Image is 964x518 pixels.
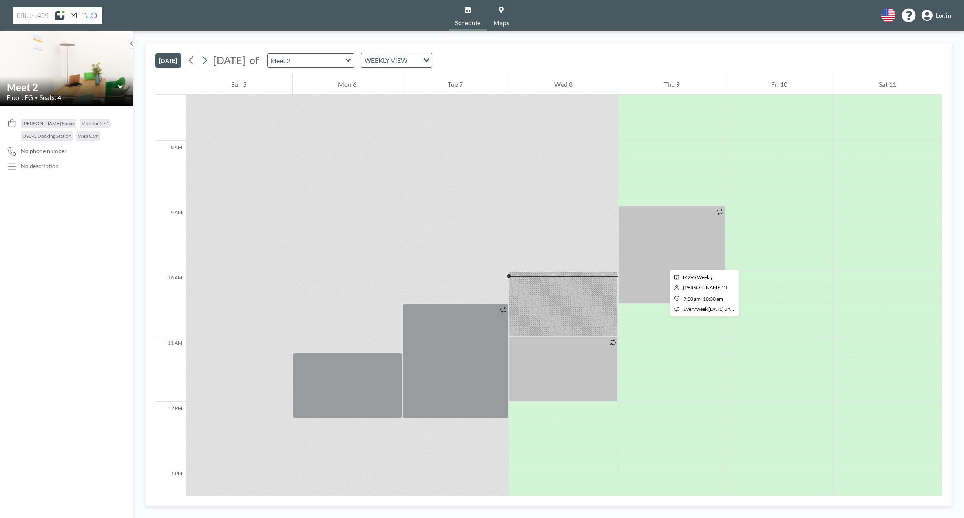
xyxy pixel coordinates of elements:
[35,95,38,100] span: •
[701,296,703,302] span: -
[683,306,751,312] span: every week [DATE] until [DATE]
[155,336,186,402] div: 11 AM
[81,120,108,126] span: Monitor 27''
[213,54,245,66] span: [DATE]
[13,7,102,24] img: organization-logo
[21,147,67,155] span: No phone number
[186,74,292,95] div: Sun 5
[493,20,509,26] span: Maps
[683,296,701,302] span: 9:00 AM
[402,74,509,95] div: Tue 7
[7,93,33,102] span: Floor: EG
[936,12,951,19] span: Log in
[250,54,259,66] span: of
[361,53,432,67] div: Search for option
[683,284,727,290] span: Fabian V**t
[155,206,186,271] div: 9 AM
[78,133,99,139] span: Web Cam
[155,271,186,336] div: 10 AM
[155,75,186,141] div: 7 AM
[268,54,346,67] input: Meet 2
[155,402,186,467] div: 12 PM
[155,53,181,68] button: [DATE]
[40,93,61,102] span: Seats: 4
[618,74,725,95] div: Thu 9
[155,141,186,206] div: 8 AM
[922,10,951,21] a: Log in
[833,74,942,95] div: Sat 11
[683,274,713,280] span: M2VS Weekly
[363,55,409,66] span: WEEKLY VIEW
[22,120,75,126] span: [PERSON_NAME] Speak
[21,162,59,170] div: No description
[7,81,118,93] input: Meet 2
[455,20,480,26] span: Schedule
[22,133,71,139] span: USB-C Docking Station
[509,74,618,95] div: Wed 8
[703,296,723,302] span: 10:30 AM
[410,55,418,66] input: Search for option
[725,74,833,95] div: Fri 10
[293,74,402,95] div: Mon 6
